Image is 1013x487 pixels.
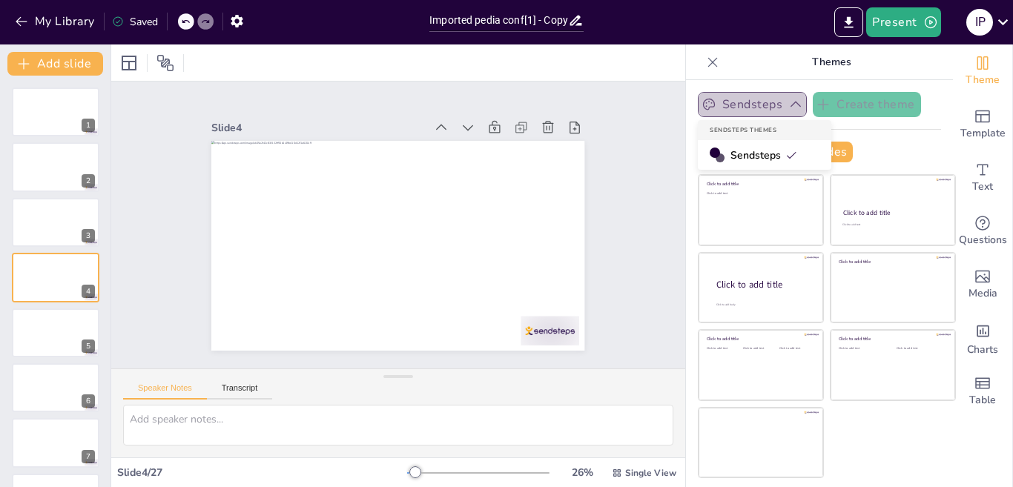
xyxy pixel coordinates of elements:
button: Export to PowerPoint [834,7,863,37]
div: 3 [12,198,99,247]
div: 6 [12,363,99,412]
div: Click to add title [839,259,945,265]
span: Table [969,392,996,408]
span: Charts [967,342,998,358]
div: 26 % [564,466,600,480]
div: Slide 4 / 27 [117,466,407,480]
div: Click to add title [716,278,811,291]
div: 2 [82,174,95,188]
div: i p [966,9,993,36]
span: Sendsteps [730,148,797,162]
div: Change the overall theme [953,44,1012,98]
button: Add slide [7,52,103,76]
button: Create theme [813,92,921,117]
div: Click to add body [716,302,810,306]
div: 7 [82,450,95,463]
span: Media [969,285,997,302]
div: Click to add text [897,347,943,351]
div: 3 [82,229,95,242]
div: Sendsteps Themes [698,120,831,140]
div: Click to add title [707,336,813,342]
span: Single View [625,467,676,479]
input: Insert title [429,10,568,31]
div: Add images, graphics, shapes or video [953,258,1012,311]
div: Add a table [953,365,1012,418]
button: My Library [11,10,101,33]
div: Click to add text [707,192,813,196]
div: Add ready made slides [953,98,1012,151]
button: Speaker Notes [123,383,207,400]
div: Add text boxes [953,151,1012,205]
div: Layout [117,51,141,75]
span: Questions [959,232,1007,248]
button: i p [966,7,993,37]
div: Click to add title [839,336,945,342]
button: Transcript [207,383,273,400]
div: 6 [82,394,95,408]
div: Click to add text [707,347,740,351]
button: Present [866,7,940,37]
span: Template [960,125,1006,142]
div: 5 [82,339,95,353]
span: Text [972,179,993,195]
div: Slide 4 [222,102,436,138]
div: 1 [82,119,95,132]
div: Add charts and graphs [953,311,1012,365]
div: Click to add text [839,347,885,351]
div: 4 [82,285,95,298]
div: 7 [12,418,99,467]
div: 1 [12,87,99,136]
p: Themes [725,44,938,80]
div: 4 [12,253,99,302]
div: 2 [12,142,99,191]
button: Sendsteps [698,92,807,117]
div: Click to add title [843,208,942,217]
div: Click to add text [779,347,813,351]
div: Saved [112,15,158,29]
div: Click to add text [842,223,941,227]
div: Click to add text [743,347,776,351]
div: 5 [12,308,99,357]
div: Get real-time input from your audience [953,205,1012,258]
span: Position [156,54,174,72]
span: Theme [966,72,1000,88]
div: Click to add title [707,181,813,187]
